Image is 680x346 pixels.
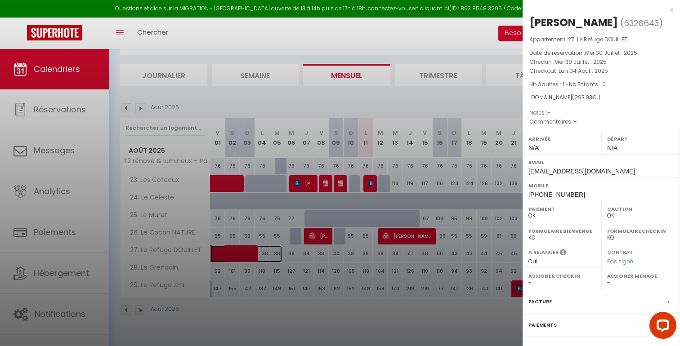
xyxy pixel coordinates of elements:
[574,93,592,101] span: 293.93
[528,226,595,235] label: Formulaire Bienvenue
[547,109,550,116] span: -
[523,4,673,15] div: x
[607,271,674,280] label: Assigner Menage
[620,17,663,29] span: ( )
[528,191,585,198] span: [PHONE_NUMBER]
[529,80,606,88] span: Nb Adultes : 1 -
[560,248,566,258] i: Sélectionner OUI si vous souhaiter envoyer les séquences de messages post-checkout
[572,93,600,101] span: ( € )
[528,204,595,213] label: Paiement
[529,35,673,44] p: Appartement :
[607,204,674,213] label: Caution
[529,15,618,30] div: [PERSON_NAME]
[529,93,673,102] div: [DOMAIN_NAME]
[607,134,674,143] label: Départ
[624,18,659,29] span: 6328643
[585,49,637,57] span: Mer 30 Juillet . 2025
[555,58,607,66] span: Mer 30 Juillet . 2025
[529,67,673,75] p: Checkout :
[528,134,595,143] label: Arrivée
[529,117,673,126] p: Commentaires :
[528,320,557,330] label: Paiements
[607,226,674,235] label: Formulaire Checkin
[528,248,559,256] label: A relancer
[529,58,673,67] p: Checkin :
[528,158,674,167] label: Email
[607,248,633,254] label: Contrat
[574,118,577,125] span: -
[642,308,680,346] iframe: LiveChat chat widget
[529,49,673,58] p: Date de réservation :
[528,297,552,306] label: Facture
[569,80,606,88] span: Nb Enfants : 0
[529,108,673,117] p: Notes :
[568,35,627,43] span: 27. Le Refuge DOUILLET
[559,67,608,75] span: Lun 04 Août . 2025
[528,271,595,280] label: Assigner Checkin
[528,168,635,175] span: [EMAIL_ADDRESS][DOMAIN_NAME]
[528,181,674,190] label: Mobile
[528,144,539,151] span: N/A
[607,257,633,265] span: Pas signé
[607,144,617,151] span: N/A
